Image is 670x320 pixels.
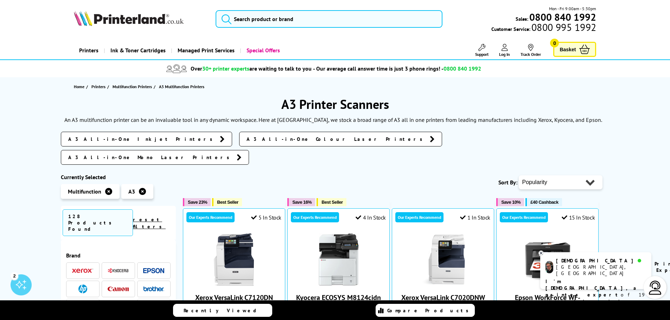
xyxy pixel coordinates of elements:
a: Recently Viewed [173,304,272,317]
img: Xerox VersaLink C7020DNW [417,233,470,286]
b: 0800 840 1992 [529,11,596,24]
a: Kyocera [108,266,129,275]
a: Xerox [72,266,93,275]
img: HP [78,285,87,293]
div: Currently Selected [61,174,176,181]
span: 0 [550,39,559,47]
a: Brother [143,285,164,293]
span: Ink & Toner Cartridges [110,41,166,59]
a: Ink & Toner Cartridges [104,41,171,59]
button: Best Seller [317,198,346,206]
a: Kyocera ECOSYS M8124cidn [296,293,381,302]
a: Home [74,83,86,90]
img: Epson [143,268,164,273]
img: Kyocera ECOSYS M8124cidn [312,233,365,286]
span: Support [475,52,489,57]
span: A3 All-in-One Mono Laser Printers [68,154,233,161]
div: 5 In Stock [251,214,281,221]
a: Compare Products [376,304,475,317]
img: Kyocera [108,268,129,273]
b: I'm [DEMOGRAPHIC_DATA], a printer expert [545,278,638,298]
a: Xerox VersaLink C7020DNW [401,293,485,302]
span: Sales: [516,15,528,22]
span: Basket [560,45,576,54]
div: Our Experts Recommend [395,212,444,222]
a: Epson [143,266,164,275]
span: 128 Products Found [63,209,133,236]
p: An A3 multifunction printer can be an invaluable tool in any dynamic workspace. Here at [GEOGRAPH... [64,116,602,123]
input: Search product or brand [216,10,442,28]
img: Xerox [72,268,93,273]
img: Printerland Logo [74,11,184,26]
span: 0800 995 1992 [530,24,596,31]
span: £40 Cashback [530,200,558,205]
span: Mon - Fri 9:00am - 5:30pm [549,5,596,12]
a: Track Order [521,44,541,57]
a: Multifunction Printers [113,83,154,90]
a: Log In [499,44,510,57]
a: Kyocera ECOSYS M8124cidn [312,280,365,287]
div: 15 In Stock [562,214,595,221]
span: Compare Products [387,307,472,314]
img: chris-livechat.png [545,261,553,273]
span: A3 [128,188,135,195]
a: Canon [108,285,129,293]
div: [GEOGRAPHIC_DATA], [GEOGRAPHIC_DATA] [556,264,646,276]
div: 2 [11,272,18,280]
a: Epson WorkForce WF-7840DTWF [515,293,580,311]
span: - Our average call answer time is just 3 phone rings! - [313,65,481,72]
button: Save 10% [496,198,524,206]
a: Epson WorkForce WF-7840DTWF [521,280,574,287]
span: Sort By: [498,179,517,186]
p: of 19 years! I can help you choose the right product [545,278,646,318]
button: Save 16% [287,198,315,206]
span: Save 16% [292,200,312,205]
span: Multifunction [68,188,101,195]
div: Our Experts Recommend [500,212,548,222]
button: Best Seller [212,198,242,206]
span: Multifunction Printers [113,83,152,90]
span: Best Seller [321,200,343,205]
span: Save 10% [501,200,521,205]
span: A3 Multifunction Printers [159,84,204,89]
a: reset filters [133,216,166,230]
a: A3 All-in-One Inkjet Printers [61,132,232,146]
span: Best Seller [217,200,238,205]
a: Xerox VersaLink C7120DN [208,280,261,287]
button: £40 Cashback [525,198,562,206]
h1: A3 Printer Scanners [61,96,610,112]
img: Xerox VersaLink C7120DN [208,233,261,286]
button: Save 23% [183,198,211,206]
span: A3 All-in-One Inkjet Printers [68,136,216,143]
a: A3 All-in-One Mono Laser Printers [61,150,249,165]
a: Printers [74,41,104,59]
span: Brand [66,252,171,259]
a: HP [72,285,93,293]
span: Save 23% [188,200,207,205]
a: Basket 0 [553,42,596,57]
span: Customer Service: [491,24,596,32]
img: Canon [108,287,129,291]
a: Xerox VersaLink C7120DN [195,293,273,302]
a: Printerland Logo [74,11,207,27]
span: Log In [499,52,510,57]
a: Special Offers [240,41,285,59]
div: 4 In Stock [356,214,386,221]
img: Epson WorkForce WF-7840DTWF [521,233,574,286]
a: Printers [91,83,107,90]
a: Xerox VersaLink C7020DNW [417,280,470,287]
span: Over are waiting to talk to you [191,65,312,72]
a: A3 All-in-One Colour Laser Printers [239,132,442,146]
span: Printers [91,83,106,90]
div: 1 In Stock [460,214,490,221]
a: Managed Print Services [171,41,240,59]
img: Brother [143,286,164,291]
img: user-headset-light.svg [648,281,662,295]
a: Support [475,44,489,57]
span: 0800 840 1992 [444,65,481,72]
div: Our Experts Recommend [291,212,339,222]
span: A3 All-in-One Colour Laser Printers [247,136,426,143]
div: Our Experts Recommend [186,212,235,222]
span: 30+ printer experts [202,65,249,72]
div: [DEMOGRAPHIC_DATA] [556,257,646,264]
